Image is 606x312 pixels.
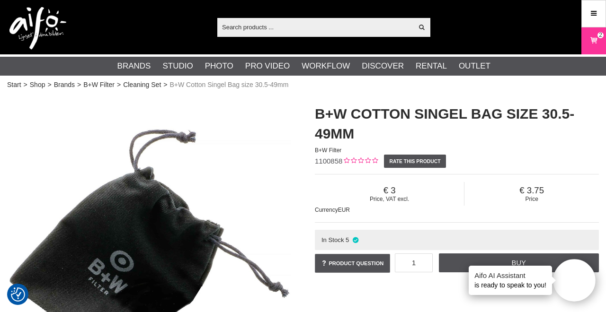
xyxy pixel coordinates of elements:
[117,60,151,72] a: Brands
[342,156,378,166] div: Customer rating: 0
[54,80,75,90] a: Brands
[362,60,404,72] a: Discover
[315,207,338,213] span: Currency
[474,270,546,280] h4: Aifo AI Assistant
[30,80,45,90] a: Shop
[464,196,599,202] span: Price
[321,236,344,243] span: In Stock
[315,185,464,196] span: 3
[205,60,233,72] a: Photo
[315,157,342,165] span: 1100858
[217,20,413,34] input: Search products ...
[162,60,193,72] a: Studio
[163,80,167,90] span: >
[338,207,350,213] span: EUR
[123,80,161,90] a: Cleaning Set
[346,236,349,243] span: 5
[77,80,81,90] span: >
[302,60,350,72] a: Workflow
[416,60,447,72] a: Rental
[315,147,341,154] span: B+W Filter
[464,185,599,196] span: 3.75
[315,196,464,202] span: Price, VAT excl.
[599,31,602,39] span: 2
[582,30,606,52] a: 2
[469,266,552,295] div: is ready to speak to you!
[83,80,115,90] a: B+W Filter
[459,60,490,72] a: Outlet
[47,80,51,90] span: >
[439,253,599,272] a: Buy
[117,80,121,90] span: >
[24,80,27,90] span: >
[245,60,290,72] a: Pro Video
[169,80,288,90] span: B+W Cotton Singel Bag size 30.5-49mm
[11,287,25,302] img: Revisit consent button
[315,254,390,273] a: Product question
[315,104,599,144] h1: B+W Cotton Singel Bag size 30.5-49mm
[7,80,21,90] a: Start
[11,286,25,303] button: Consent Preferences
[9,7,66,50] img: logo.png
[351,236,359,243] i: In stock
[384,155,446,168] a: Rate this product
